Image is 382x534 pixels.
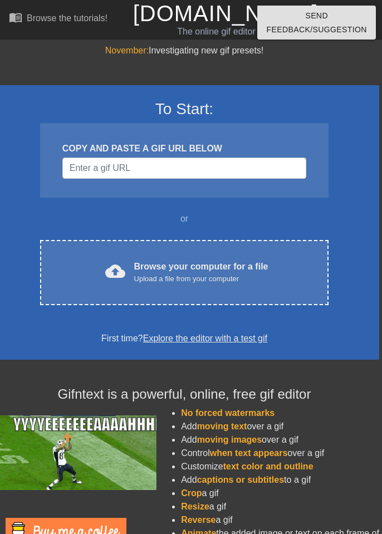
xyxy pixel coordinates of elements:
span: Send Feedback/Suggestion [266,9,367,36]
span: No forced watermarks [181,408,275,418]
li: Add over a gif [181,433,379,447]
div: Browse the tutorials! [27,13,107,23]
li: Control over a gif [181,447,379,460]
div: COPY AND PASTE A GIF URL BELOW [62,142,306,155]
span: Resize [181,502,209,511]
input: Username [62,158,306,179]
span: captions or subtitles [197,475,284,484]
li: Add to a gif [181,473,379,487]
li: Customize [181,460,379,473]
li: Add over a gif [181,420,379,433]
li: a gif [181,500,379,513]
li: a gif [181,487,379,500]
span: moving text [197,422,247,431]
div: Browse your computer for a file [134,260,268,285]
a: Browse the tutorials! [9,11,107,28]
div: First time? [4,332,365,345]
span: Crop [181,488,202,498]
div: The online gif editor [133,25,300,38]
span: Reverse [181,515,216,525]
span: November: [105,46,149,55]
button: Send Feedback/Suggestion [257,6,376,40]
div: Upload a file from your computer [134,273,268,285]
a: [DOMAIN_NAME] [133,1,319,26]
span: text color and outline [223,462,314,471]
li: a gif [181,513,379,527]
div: or [18,212,350,226]
span: menu_book [9,11,22,24]
h3: To Start: [4,100,365,119]
span: when text appears [210,448,288,458]
span: cloud_upload [105,261,125,281]
a: Explore the editor with a test gif [143,334,267,343]
span: moving images [197,435,262,444]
